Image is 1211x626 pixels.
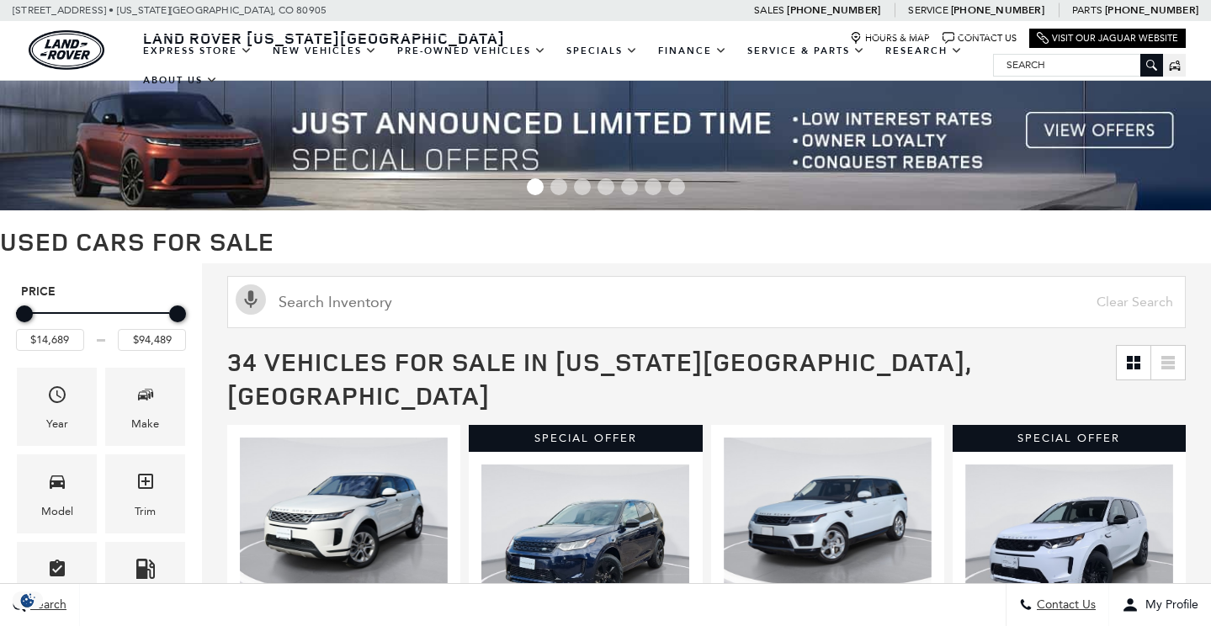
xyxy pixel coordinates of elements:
a: Research [875,36,973,66]
span: Go to slide 1 [527,178,544,195]
span: Go to slide 4 [598,178,614,195]
span: Land Rover [US_STATE][GEOGRAPHIC_DATA] [143,28,505,48]
span: Go to slide 7 [668,178,685,195]
a: [PHONE_NUMBER] [787,3,880,17]
div: Minimum Price [16,305,33,322]
span: Make [135,380,156,415]
div: Special Offer [953,425,1186,452]
a: EXPRESS STORE [133,36,263,66]
section: Click to Open Cookie Consent Modal [8,592,47,609]
span: Go to slide 6 [645,178,661,195]
div: 1 / 2 [724,438,932,593]
div: FueltypeFueltype [105,542,185,620]
span: Features [47,554,67,589]
a: New Vehicles [263,36,387,66]
div: 1 / 2 [240,438,448,593]
div: Model [41,502,73,521]
div: 1 / 2 [481,464,689,620]
svg: Click to toggle on voice search [236,284,266,315]
a: Visit Our Jaguar Website [1037,32,1178,45]
a: Pre-Owned Vehicles [387,36,556,66]
span: Fueltype [135,554,156,589]
a: Contact Us [943,32,1017,45]
span: Trim [135,467,156,501]
img: 2024 Land Rover Discovery Sport S 1 [965,464,1173,620]
span: Go to slide 5 [621,178,638,195]
img: 2018 Land Rover Range Rover Sport HSE 1 [724,438,932,593]
div: ModelModel [17,454,97,533]
img: Opt-Out Icon [8,592,47,609]
span: Parts [1072,4,1102,16]
div: Make [131,415,159,433]
img: Land Rover [29,30,104,70]
a: Service & Parts [737,36,875,66]
nav: Main Navigation [133,36,993,95]
img: 2022 Land Rover Discovery Sport S R-Dynamic 1 [481,464,689,620]
span: Model [47,467,67,501]
a: [PHONE_NUMBER] [1105,3,1198,17]
div: MakeMake [105,368,185,446]
input: Maximum [118,329,186,351]
a: [PHONE_NUMBER] [951,3,1044,17]
div: Maximum Price [169,305,186,322]
button: Open user profile menu [1109,584,1211,626]
span: My Profile [1139,598,1198,613]
a: Land Rover [US_STATE][GEOGRAPHIC_DATA] [133,28,515,48]
span: Year [47,380,67,415]
span: Contact Us [1033,598,1096,613]
a: land-rover [29,30,104,70]
div: YearYear [17,368,97,446]
div: Special Offer [469,425,702,452]
input: Search Inventory [227,276,1186,328]
input: Search [994,55,1162,75]
div: Price [16,300,186,351]
span: Service [908,4,948,16]
input: Minimum [16,329,84,351]
a: [STREET_ADDRESS] • [US_STATE][GEOGRAPHIC_DATA], CO 80905 [13,4,327,16]
div: Year [46,415,68,433]
a: About Us [133,66,228,95]
a: Finance [648,36,737,66]
span: Sales [754,4,784,16]
h5: Price [21,284,181,300]
a: Specials [556,36,648,66]
span: 34 Vehicles for Sale in [US_STATE][GEOGRAPHIC_DATA], [GEOGRAPHIC_DATA] [227,344,971,412]
a: Hours & Map [850,32,930,45]
img: 2020 Land Rover Range Rover Evoque S 1 [240,438,448,593]
span: Go to slide 3 [574,178,591,195]
div: Trim [135,502,156,521]
span: Go to slide 2 [550,178,567,195]
div: 1 / 2 [965,464,1173,620]
div: FeaturesFeatures [17,542,97,620]
div: TrimTrim [105,454,185,533]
